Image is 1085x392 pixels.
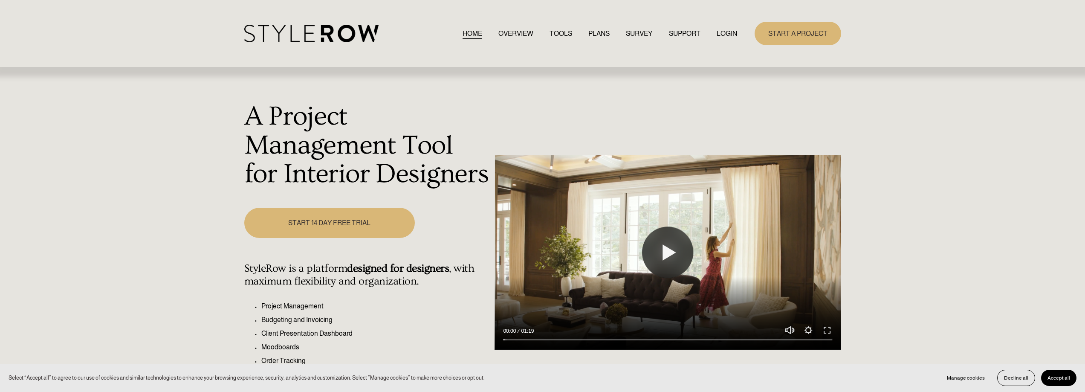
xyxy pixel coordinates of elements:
img: StyleRow [244,25,379,42]
p: Project Management [261,301,490,311]
div: Current time [503,327,518,335]
button: Decline all [997,370,1035,386]
a: PLANS [588,28,610,39]
p: Order Tracking [261,356,490,366]
button: Accept all [1041,370,1076,386]
a: HOME [463,28,482,39]
a: folder dropdown [669,28,700,39]
a: START 14 DAY FREE TRIAL [244,208,415,238]
a: OVERVIEW [498,28,533,39]
button: Play [642,227,693,278]
a: LOGIN [717,28,737,39]
p: Budgeting and Invoicing [261,315,490,325]
input: Seek [503,337,832,343]
div: Duration [518,327,536,335]
h1: A Project Management Tool for Interior Designers [244,102,490,189]
strong: designed for designers [347,262,449,275]
span: Manage cookies [947,375,985,381]
span: Decline all [1004,375,1028,381]
a: START A PROJECT [755,22,841,45]
span: Accept all [1047,375,1070,381]
p: Select “Accept all” to agree to our use of cookies and similar technologies to enhance your brows... [9,374,485,382]
a: SURVEY [626,28,652,39]
h4: StyleRow is a platform , with maximum flexibility and organization. [244,262,490,288]
p: Client Presentation Dashboard [261,328,490,339]
a: TOOLS [550,28,572,39]
button: Manage cookies [940,370,991,386]
span: SUPPORT [669,29,700,39]
p: Moodboards [261,342,490,352]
